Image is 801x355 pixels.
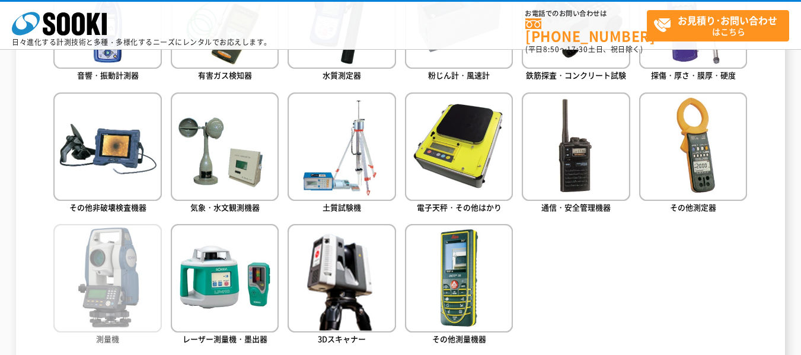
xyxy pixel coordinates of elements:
a: 電子天秤・その他はかり [405,92,513,215]
strong: お見積り･お問い合わせ [678,13,777,27]
span: 通信・安全管理機器 [541,202,611,213]
img: その他測量機器 [405,224,513,332]
span: 電子天秤・その他はかり [417,202,502,213]
span: (平日 ～ 土日、祝日除く) [525,44,643,55]
span: お電話でのお問い合わせは [525,10,647,17]
span: 有害ガス検知器 [198,69,252,81]
span: 8:50 [543,44,560,55]
span: その他測定器 [670,202,716,213]
span: 3Dスキャナー [318,333,366,344]
img: その他測定器 [639,92,747,200]
a: レーザー測量機・墨出器 [171,224,279,347]
img: レーザー測量機・墨出器 [171,224,279,332]
span: その他非破壊検査機器 [69,202,146,213]
a: [PHONE_NUMBER] [525,18,647,43]
img: 気象・水文観測機器 [171,92,279,200]
img: 通信・安全管理機器 [522,92,630,200]
a: 測量機 [53,224,161,347]
span: 音響・振動計測器 [77,69,139,81]
img: 土質試験機 [288,92,395,200]
span: 粉じん計・風速計 [428,69,490,81]
span: 17:30 [567,44,588,55]
span: レーザー測量機・墨出器 [183,333,267,344]
img: その他非破壊検査機器 [53,92,161,200]
img: 3Dスキャナー [288,224,395,332]
a: お見積り･お問い合わせはこちら [647,10,789,41]
a: その他測量機器 [405,224,513,347]
span: 土質試験機 [323,202,361,213]
a: 通信・安全管理機器 [522,92,630,215]
img: 測量機 [53,224,161,332]
a: その他測定器 [639,92,747,215]
p: 日々進化する計測技術と多種・多様化するニーズにレンタルでお応えします。 [12,39,272,46]
span: はこちら [653,11,789,40]
span: 気象・水文観測機器 [190,202,260,213]
img: 電子天秤・その他はかり [405,92,513,200]
a: 土質試験機 [288,92,395,215]
a: 気象・水文観測機器 [171,92,279,215]
span: その他測量機器 [432,333,486,344]
a: 3Dスキャナー [288,224,395,347]
span: 探傷・厚さ・膜厚・硬度 [651,69,736,81]
a: その他非破壊検査機器 [53,92,161,215]
span: 水質測定器 [323,69,361,81]
span: 鉄筋探査・コンクリート試験 [526,69,626,81]
span: 測量機 [96,333,119,344]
